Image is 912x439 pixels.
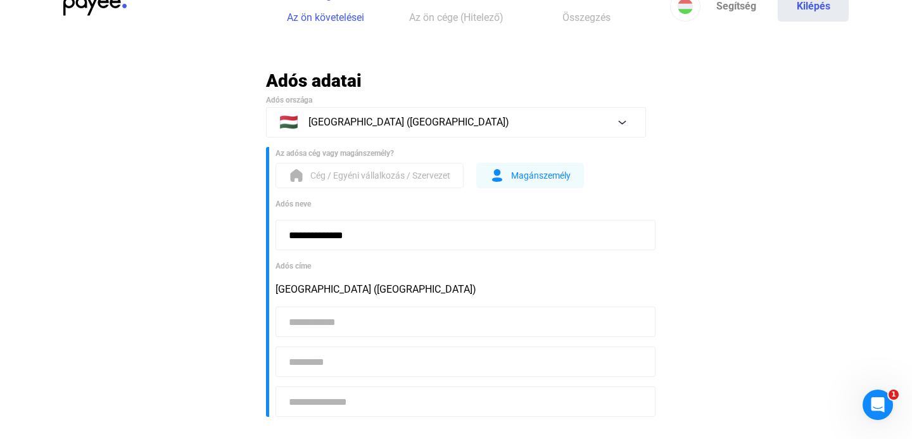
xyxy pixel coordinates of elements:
[266,70,646,92] h2: Adós adatai
[889,390,899,400] span: 1
[308,115,509,130] span: [GEOGRAPHIC_DATA] ([GEOGRAPHIC_DATA])
[275,163,464,188] button: form-orgCég / Egyéni vállalkozás / Szervezet
[476,163,584,188] button: form-indMagánszemély
[562,11,611,23] span: Összegzés
[275,282,646,297] div: [GEOGRAPHIC_DATA] ([GEOGRAPHIC_DATA])
[275,198,646,210] div: Adós neve
[289,168,304,183] img: form-org
[511,168,571,183] span: Magánszemély
[275,260,646,272] div: Adós címe
[490,168,505,183] img: form-ind
[310,168,450,183] span: Cég / Egyéni vállalkozás / Szervezet
[266,107,646,137] button: 🇭🇺[GEOGRAPHIC_DATA] ([GEOGRAPHIC_DATA])
[266,96,312,105] span: Adós országa
[863,390,893,420] iframe: Intercom live chat
[409,11,503,23] span: Az ön cége (Hitelező)
[279,115,298,130] span: 🇭🇺
[287,11,364,23] span: Az ön követelései
[275,147,646,160] div: Az adósa cég vagy magánszemély?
